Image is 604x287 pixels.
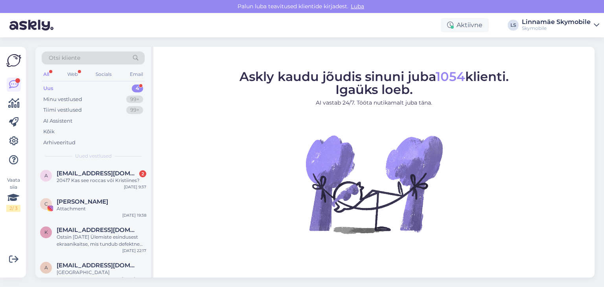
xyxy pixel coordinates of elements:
span: agosoots1@gmail.com [57,262,138,269]
div: 99+ [126,106,143,114]
div: Ostsin [DATE] Ülemiste esindusest ekraanikaitse, mis tundub defektne [PERSON_NAME] ta ekraanile. ... [57,234,146,248]
div: LS [508,20,519,31]
span: Askly kaudu jõudis sinuni juba klienti. Igaüks loeb. [239,69,509,97]
span: k [44,229,48,235]
span: alo.lengert@hotmail.com [57,170,138,177]
div: Linnamäe Skymobile [522,19,591,25]
div: Email [128,69,145,79]
span: Otsi kliente [49,54,80,62]
a: Linnamäe SkymobileSkymobile [522,19,599,31]
div: Arhiveeritud [43,139,75,147]
span: a [44,265,48,270]
span: C [44,201,48,207]
span: Caroly [57,198,108,205]
img: No Chat active [303,113,445,255]
img: Askly Logo [6,53,21,68]
div: All [42,69,51,79]
div: 20417 Kas see roccas või Kristiines? [57,177,146,184]
div: AI Assistent [43,117,72,125]
div: 4 [132,85,143,92]
div: Tiimi vestlused [43,106,82,114]
div: 2 / 3 [6,205,20,212]
div: [DATE] 9:37 [124,184,146,190]
span: Luba [348,3,366,10]
span: karlroberttoome@gmail.com [57,226,138,234]
span: Uued vestlused [75,153,112,160]
div: 99+ [126,96,143,103]
div: Vaata siia [6,177,20,212]
div: Attachment [57,205,146,212]
div: 2 [139,170,146,177]
div: [DATE] 16:05 [122,276,146,282]
div: [GEOGRAPHIC_DATA] [57,269,146,276]
div: Skymobile [522,25,591,31]
div: Aktiivne [441,18,489,32]
div: Minu vestlused [43,96,82,103]
div: Web [66,69,79,79]
div: Kõik [43,128,55,136]
div: Uus [43,85,53,92]
p: AI vastab 24/7. Tööta nutikamalt juba täna. [239,99,509,107]
div: [DATE] 22:17 [122,248,146,254]
span: a [44,173,48,178]
span: 1054 [436,69,465,84]
div: [DATE] 19:38 [122,212,146,218]
div: Socials [94,69,113,79]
